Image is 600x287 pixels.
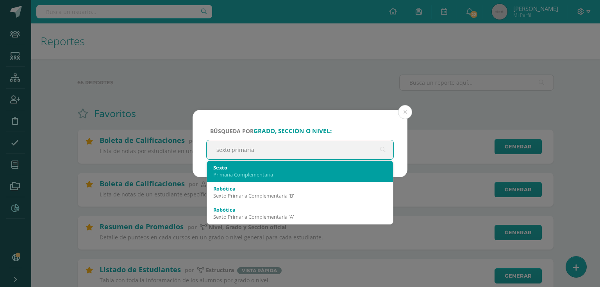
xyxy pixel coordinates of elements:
span: Búsqueda por [210,127,332,135]
strong: grado, sección o nivel: [254,127,332,135]
div: Sexto [213,164,387,171]
button: Close (Esc) [398,105,412,119]
div: Sexto Primaria Complementaria 'B' [213,192,387,199]
div: Robótica [213,206,387,213]
div: Sexto Primaria Complementaria 'A' [213,213,387,220]
input: ej. Primero primaria, etc. [207,140,393,159]
div: Primaria Complementaria [213,171,387,178]
div: Robótica [213,185,387,192]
